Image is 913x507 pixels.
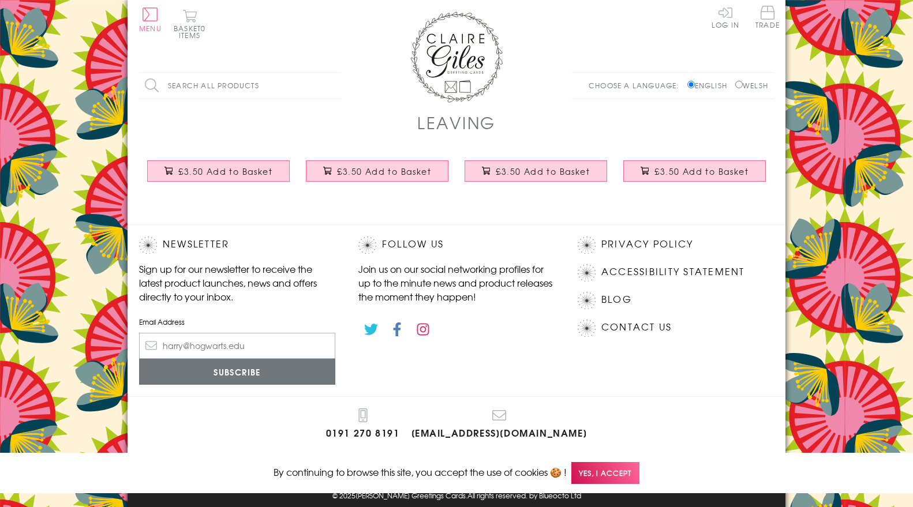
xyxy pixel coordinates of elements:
a: Accessibility Statement [601,264,745,280]
button: £3.50 Add to Basket [147,160,290,182]
a: [PERSON_NAME] Greetings Cards [356,490,466,502]
p: Sign up for our newsletter to receive the latest product launches, news and offers directly to yo... [139,262,335,303]
button: Basket0 items [174,9,205,39]
input: Subscribe [139,359,335,385]
span: All rights reserved. [467,490,527,501]
p: Join us on our social networking profiles for up to the minute news and product releases the mome... [358,262,555,303]
p: © 2025 . [139,490,774,501]
input: English [687,81,695,88]
button: Menu [139,7,162,32]
input: Search [330,73,341,99]
label: English [687,80,733,91]
span: Menu [139,23,162,33]
button: £3.50 Add to Basket [465,160,608,182]
button: £3.50 Add to Basket [623,160,766,182]
input: Search all products [139,73,341,99]
a: Log In [712,6,739,28]
span: £3.50 Add to Basket [337,166,431,177]
span: Yes, I accept [571,462,639,485]
label: Email Address [139,317,335,327]
a: Trade [755,6,780,31]
span: Trade [755,6,780,28]
a: Good Luck Card, Sorry You're Leaving Pink, Embellished with a padded star £3.50 Add to Basket [456,152,615,201]
a: Privacy Policy [601,236,693,252]
a: 0191 270 8191 [326,408,400,441]
span: £3.50 Add to Basket [178,166,272,177]
input: Welsh [735,81,743,88]
h2: Follow Us [358,236,555,254]
a: [EMAIL_ADDRESS][DOMAIN_NAME] [411,408,588,441]
img: Claire Giles Greetings Cards [410,12,503,103]
a: Good Luck Leaving Card, Arrow and Bird, Bon Voyage £3.50 Add to Basket [615,152,774,201]
a: Blog [601,292,632,307]
a: Good Luck Leaving Card, Bird Card, Goodbye and Good Luck £3.50 Add to Basket [298,152,456,201]
span: £3.50 Add to Basket [496,166,590,177]
span: 0 items [179,23,205,40]
h1: Leaving [417,111,496,134]
span: £3.50 Add to Basket [654,166,749,177]
button: £3.50 Add to Basket [306,160,449,182]
p: Choose a language: [589,80,685,91]
h2: Newsletter [139,236,335,254]
input: harry@hogwarts.edu [139,333,335,359]
a: Good Luck Card, Sorry You're Leaving Blue, Embellished with a padded star £3.50 Add to Basket [139,152,298,201]
label: Welsh [735,80,768,91]
a: by Blueocto Ltd [529,490,581,502]
a: Contact Us [601,320,672,335]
